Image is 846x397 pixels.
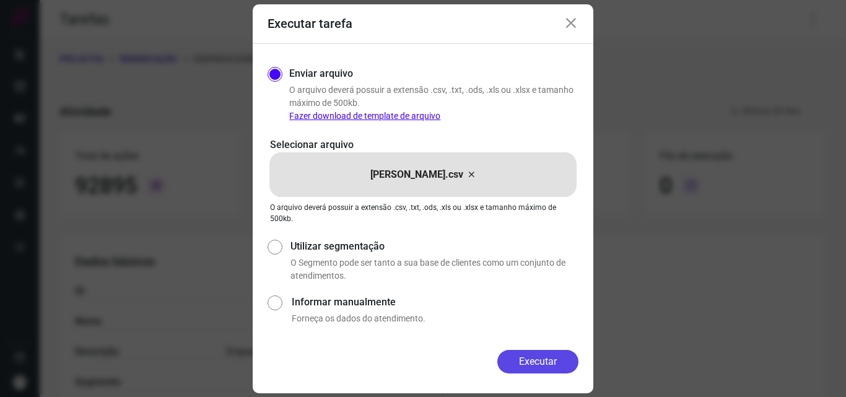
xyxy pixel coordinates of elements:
label: Informar manualmente [292,295,578,310]
label: Enviar arquivo [289,66,353,81]
label: Utilizar segmentação [290,239,578,254]
button: Executar [497,350,578,373]
p: O Segmento pode ser tanto a sua base de clientes como um conjunto de atendimentos. [290,256,578,282]
p: Selecionar arquivo [270,137,576,152]
p: Forneça os dados do atendimento. [292,312,578,325]
p: O arquivo deverá possuir a extensão .csv, .txt, .ods, .xls ou .xlsx e tamanho máximo de 500kb. [270,202,576,224]
p: O arquivo deverá possuir a extensão .csv, .txt, .ods, .xls ou .xlsx e tamanho máximo de 500kb. [289,84,578,123]
h3: Executar tarefa [268,16,352,31]
p: [PERSON_NAME].csv [370,167,463,182]
a: Fazer download de template de arquivo [289,111,440,121]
